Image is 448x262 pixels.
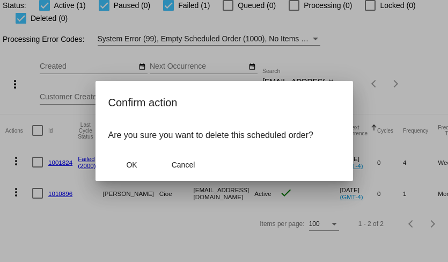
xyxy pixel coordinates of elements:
h2: Confirm action [108,94,340,111]
span: OK [126,161,137,169]
button: Close dialog [160,155,207,174]
button: Close dialog [108,155,156,174]
span: Cancel [172,161,195,169]
p: Are you sure you want to delete this scheduled order? [108,130,340,140]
